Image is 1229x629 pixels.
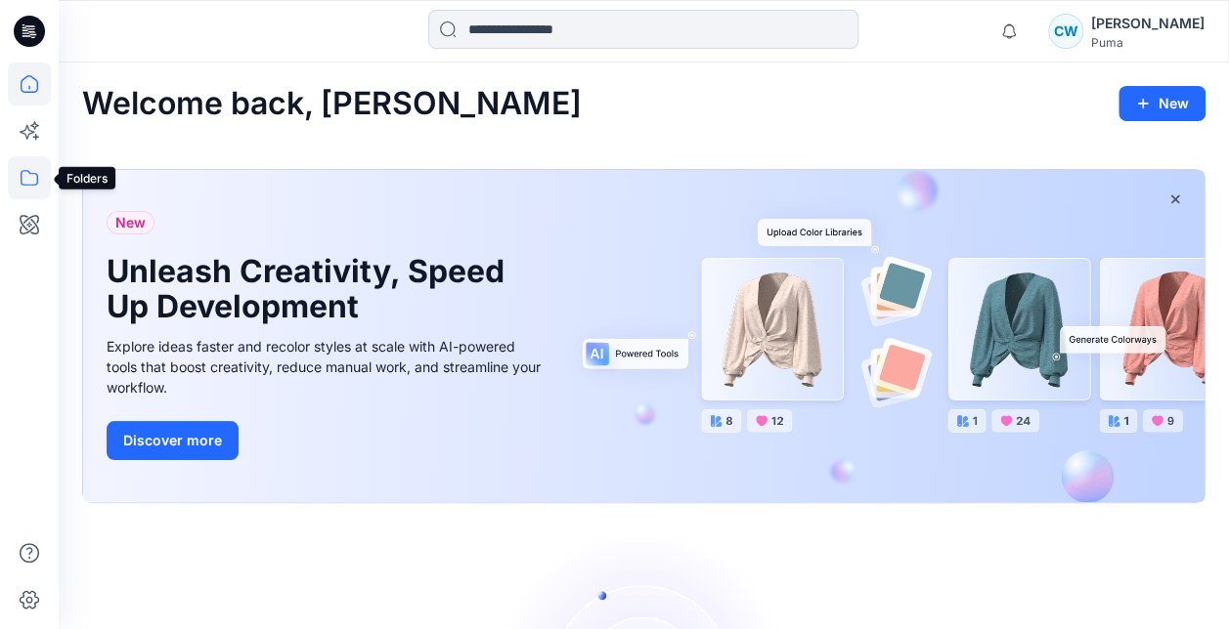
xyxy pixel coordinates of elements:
div: Puma [1091,35,1205,50]
a: Discover more [107,421,547,460]
div: Explore ideas faster and recolor styles at scale with AI-powered tools that boost creativity, red... [107,336,547,398]
button: New [1119,86,1206,121]
h1: Unleash Creativity, Speed Up Development [107,254,517,324]
div: CW [1048,14,1083,49]
div: [PERSON_NAME] [1091,12,1205,35]
span: New [115,211,146,234]
button: Discover more [107,421,239,460]
h2: Welcome back, [PERSON_NAME] [82,86,582,122]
